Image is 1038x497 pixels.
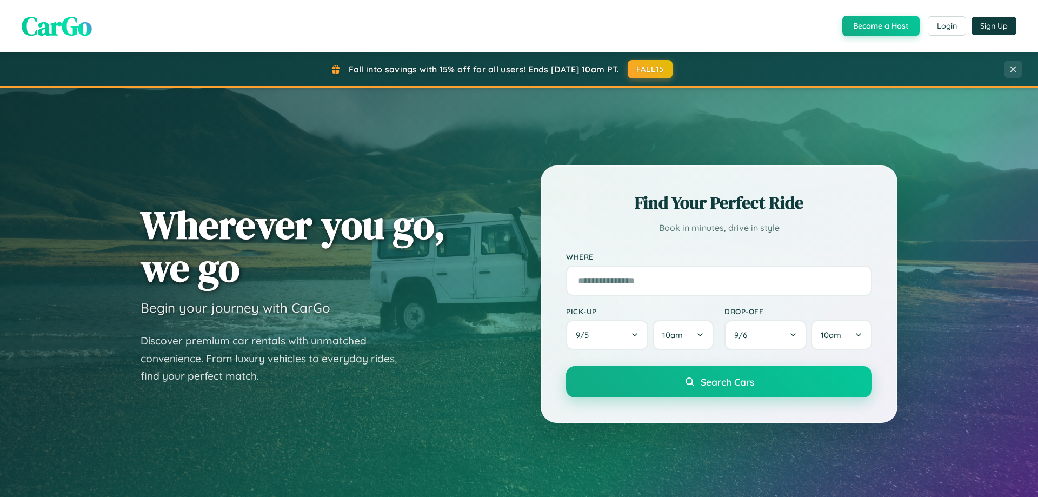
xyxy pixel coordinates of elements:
[821,330,841,340] span: 10am
[566,252,872,261] label: Where
[22,8,92,44] span: CarGo
[701,376,754,388] span: Search Cars
[349,64,620,75] span: Fall into savings with 15% off for all users! Ends [DATE] 10am PT.
[566,366,872,397] button: Search Cars
[566,320,648,350] button: 9/5
[141,300,330,316] h3: Begin your journey with CarGo
[653,320,714,350] button: 10am
[734,330,753,340] span: 9 / 6
[566,307,714,316] label: Pick-up
[724,320,807,350] button: 9/6
[724,307,872,316] label: Drop-off
[141,332,411,385] p: Discover premium car rentals with unmatched convenience. From luxury vehicles to everyday rides, ...
[662,330,683,340] span: 10am
[972,17,1016,35] button: Sign Up
[566,220,872,236] p: Book in minutes, drive in style
[928,16,966,36] button: Login
[811,320,872,350] button: 10am
[576,330,594,340] span: 9 / 5
[141,203,445,289] h1: Wherever you go, we go
[628,60,673,78] button: FALL15
[842,16,920,36] button: Become a Host
[566,191,872,215] h2: Find Your Perfect Ride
